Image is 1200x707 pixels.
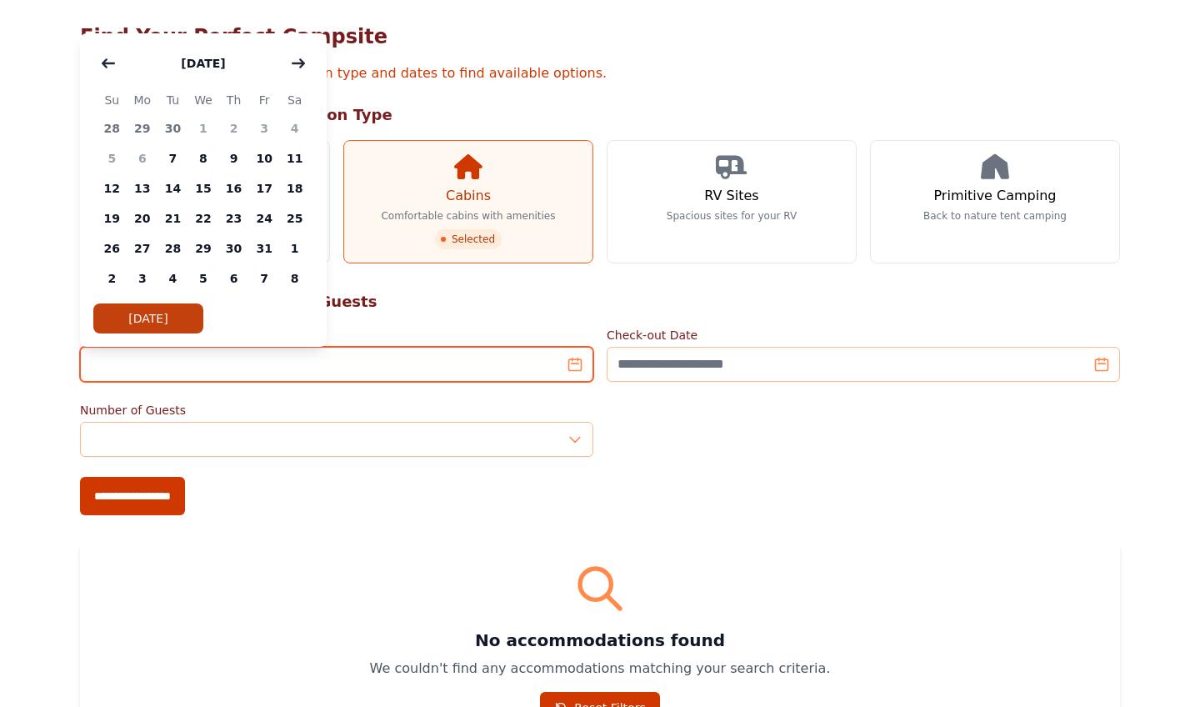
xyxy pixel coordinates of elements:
span: 7 [157,143,188,173]
h3: Primitive Camping [934,186,1057,206]
span: Selected [435,229,502,249]
span: 30 [157,113,188,143]
span: Th [218,90,249,110]
span: Sa [279,90,310,110]
span: 1 [279,233,310,263]
label: Check-in Date [80,327,593,343]
span: 7 [249,263,280,293]
span: 1 [188,113,219,143]
span: 15 [188,173,219,203]
span: 5 [188,263,219,293]
span: 16 [218,173,249,203]
p: Spacious sites for your RV [667,209,797,223]
span: 10 [249,143,280,173]
span: 6 [127,143,158,173]
a: Primitive Camping Back to nature tent camping [870,140,1120,263]
label: Number of Guests [80,402,593,419]
span: We [188,90,219,110]
h2: Step 2: Select Your Dates & Guests [80,290,1120,313]
span: 11 [279,143,310,173]
h3: No accommodations found [100,629,1100,652]
span: 26 [97,233,127,263]
span: 23 [218,203,249,233]
span: 2 [97,263,127,293]
span: 25 [279,203,310,233]
span: 19 [97,203,127,233]
span: 27 [127,233,158,263]
span: Fr [249,90,280,110]
span: 12 [97,173,127,203]
span: 29 [188,233,219,263]
span: 6 [218,263,249,293]
h3: Cabins [446,186,491,206]
p: Comfortable cabins with amenities [381,209,555,223]
span: Tu [157,90,188,110]
button: [DATE] [93,303,203,333]
span: 24 [249,203,280,233]
span: 28 [157,233,188,263]
p: We couldn't find any accommodations matching your search criteria. [100,659,1100,679]
span: 9 [218,143,249,173]
p: Back to nature tent camping [923,209,1067,223]
span: 28 [97,113,127,143]
span: 22 [188,203,219,233]
span: 30 [218,233,249,263]
span: 4 [157,263,188,293]
span: 17 [249,173,280,203]
span: 3 [249,113,280,143]
h2: Step 1: Choose Accommodation Type [80,103,1120,127]
h3: RV Sites [704,186,758,206]
span: 5 [97,143,127,173]
span: 8 [279,263,310,293]
span: 4 [279,113,310,143]
span: 14 [157,173,188,203]
span: 31 [249,233,280,263]
span: 29 [127,113,158,143]
span: Su [97,90,127,110]
span: 13 [127,173,158,203]
a: Cabins Comfortable cabins with amenities Selected [343,140,593,263]
button: [DATE] [164,47,242,80]
span: 2 [218,113,249,143]
h1: Find Your Perfect Campsite [80,23,1120,50]
span: 3 [127,263,158,293]
p: Select your preferred accommodation type and dates to find available options. [80,63,1120,83]
span: 18 [279,173,310,203]
label: Check-out Date [607,327,1120,343]
span: 8 [188,143,219,173]
span: 21 [157,203,188,233]
a: RV Sites Spacious sites for your RV [607,140,857,263]
span: 20 [127,203,158,233]
span: Mo [127,90,158,110]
